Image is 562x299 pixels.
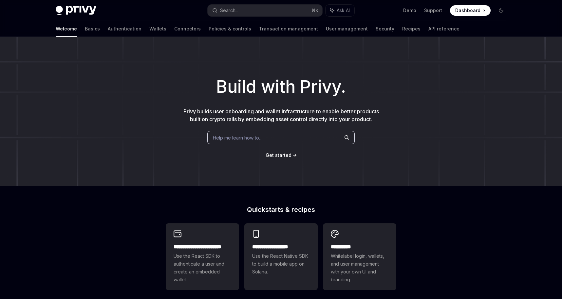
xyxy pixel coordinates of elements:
[56,6,96,15] img: dark logo
[496,5,506,16] button: Toggle dark mode
[455,7,480,14] span: Dashboard
[174,252,231,284] span: Use the React SDK to authenticate a user and create an embedded wallet.
[450,5,491,16] a: Dashboard
[108,21,141,37] a: Authentication
[252,252,310,276] span: Use the React Native SDK to build a mobile app on Solana.
[149,21,166,37] a: Wallets
[403,7,416,14] a: Demo
[331,252,388,284] span: Whitelabel login, wallets, and user management with your own UI and branding.
[183,108,379,122] span: Privy builds user onboarding and wallet infrastructure to enable better products built on crypto ...
[244,223,318,290] a: **** **** **** ***Use the React Native SDK to build a mobile app on Solana.
[323,223,396,290] a: **** *****Whitelabel login, wallets, and user management with your own UI and branding.
[166,206,396,213] h2: Quickstarts & recipes
[376,21,394,37] a: Security
[56,21,77,37] a: Welcome
[208,5,322,16] button: Search...⌘K
[85,21,100,37] a: Basics
[402,21,421,37] a: Recipes
[326,21,368,37] a: User management
[213,134,263,141] span: Help me learn how to…
[266,152,291,159] a: Get started
[326,5,354,16] button: Ask AI
[174,21,201,37] a: Connectors
[209,21,251,37] a: Policies & controls
[428,21,459,37] a: API reference
[259,21,318,37] a: Transaction management
[424,7,442,14] a: Support
[337,7,350,14] span: Ask AI
[311,8,318,13] span: ⌘ K
[220,7,238,14] div: Search...
[10,74,552,100] h1: Build with Privy.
